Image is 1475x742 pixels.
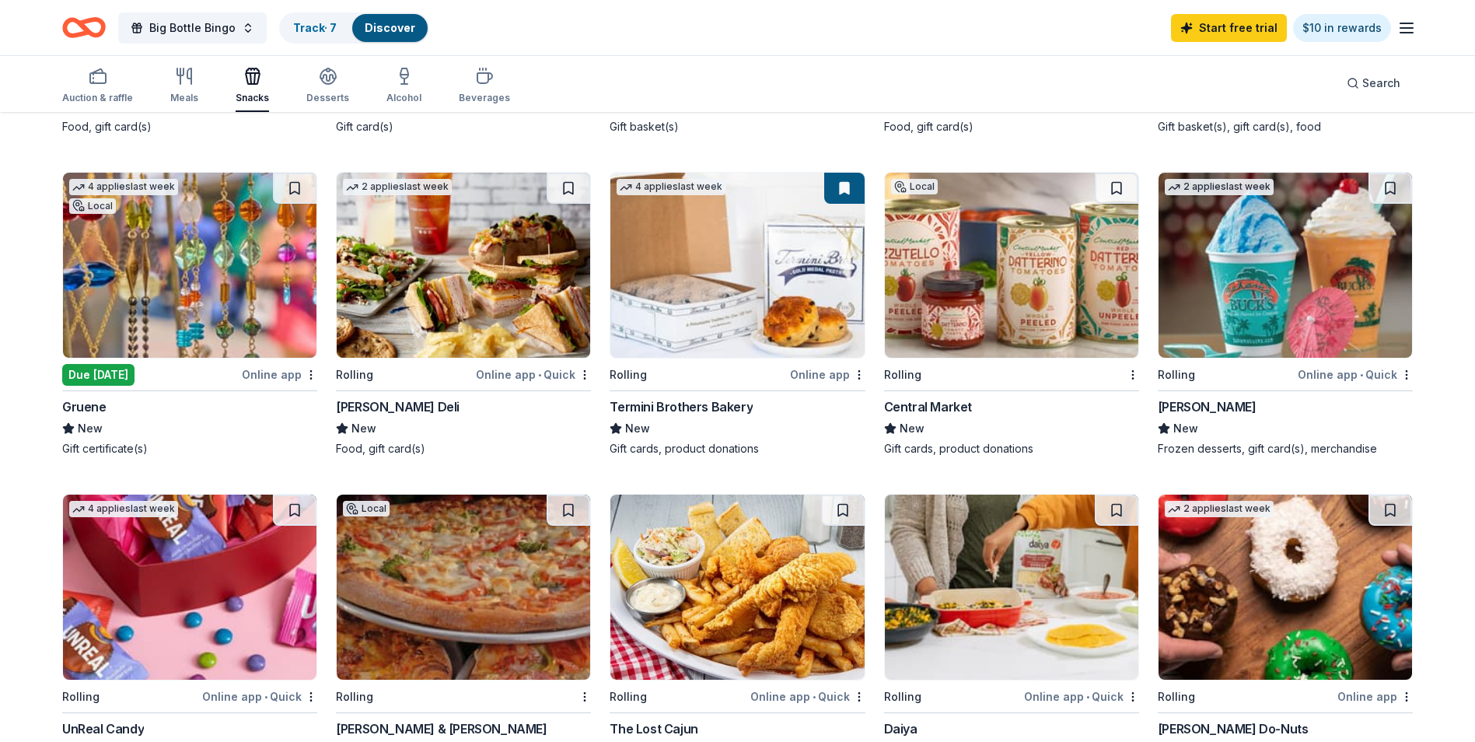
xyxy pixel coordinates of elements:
span: New [1173,419,1198,438]
div: Gift cards, product donations [610,441,865,457]
img: Image for UnReal Candy [63,495,316,680]
div: Alcohol [386,92,421,104]
div: Food, gift card(s) [336,441,591,457]
button: Search [1334,68,1413,99]
div: Online app Quick [202,687,317,706]
span: • [264,691,267,703]
img: Image for Central Market [885,173,1138,358]
div: [PERSON_NAME] Deli [336,397,460,416]
button: Snacks [236,61,269,112]
a: Image for Central MarketLocalRollingCentral MarketNewGift cards, product donations [884,172,1139,457]
div: The Lost Cajun [610,719,697,738]
div: Frozen desserts, gift card(s), merchandise [1158,441,1413,457]
img: Image for The Lost Cajun [610,495,864,680]
div: [PERSON_NAME] & [PERSON_NAME] [336,719,547,738]
div: [PERSON_NAME] Do-Nuts [1158,719,1309,738]
div: Online app [790,365,865,384]
div: Auction & raffle [62,92,133,104]
button: Big Bottle Bingo [118,12,267,44]
div: 4 applies last week [69,501,178,517]
div: Due [DATE] [62,364,135,386]
div: Online app Quick [1298,365,1413,384]
button: Meals [170,61,198,112]
div: Local [69,198,116,214]
a: Image for Gruene4 applieslast weekLocalDue [DATE]Online appGrueneNewGift certificate(s) [62,172,317,457]
div: Gift certificate(s) [62,441,317,457]
span: • [813,691,816,703]
div: 2 applies last week [1165,179,1274,195]
span: New [625,419,650,438]
img: Image for Daiya [885,495,1138,680]
div: Local [343,501,390,516]
span: New [351,419,376,438]
a: Track· 7 [293,21,337,34]
div: Food, gift card(s) [62,119,317,135]
div: Gift card(s) [336,119,591,135]
a: Home [62,9,106,46]
span: • [1360,369,1363,381]
span: • [538,369,541,381]
div: Gift cards, product donations [884,441,1139,457]
img: Image for Sam & Louie's [337,495,590,680]
img: Image for Termini Brothers Bakery [610,173,864,358]
span: New [78,419,103,438]
button: Auction & raffle [62,61,133,112]
a: Image for McAlister's Deli2 applieslast weekRollingOnline app•Quick[PERSON_NAME] DeliNewFood, gif... [336,172,591,457]
div: 2 applies last week [343,179,452,195]
div: Beverages [459,92,510,104]
a: Start free trial [1171,14,1287,42]
div: Desserts [306,92,349,104]
span: • [1086,691,1089,703]
div: Rolling [336,366,373,384]
div: Rolling [1158,688,1195,706]
div: Meals [170,92,198,104]
div: Rolling [62,688,100,706]
div: Rolling [610,366,647,384]
div: Gruene [62,397,107,416]
div: Rolling [884,366,921,384]
div: Rolling [610,688,647,706]
div: Gift basket(s), gift card(s), food [1158,119,1413,135]
div: Food, gift card(s) [884,119,1139,135]
a: Image for Termini Brothers Bakery4 applieslast weekRollingOnline appTermini Brothers BakeryNewGif... [610,172,865,457]
div: Gift basket(s) [610,119,865,135]
div: Termini Brothers Bakery [610,397,753,416]
img: Image for McAlister's Deli [337,173,590,358]
button: Track· 7Discover [279,12,429,44]
img: Image for Gruene [63,173,316,358]
div: Rolling [336,688,373,706]
div: Online app [242,365,317,384]
div: 4 applies last week [617,179,725,195]
div: Daiya [884,719,918,738]
div: Online app Quick [1024,687,1139,706]
span: Search [1362,74,1400,93]
div: 2 applies last week [1165,501,1274,517]
div: 4 applies last week [69,179,178,195]
div: UnReal Candy [62,719,144,738]
span: New [900,419,924,438]
div: Online app Quick [476,365,591,384]
a: $10 in rewards [1293,14,1391,42]
a: Discover [365,21,415,34]
img: Image for Shipley Do-Nuts [1159,495,1412,680]
div: Snacks [236,92,269,104]
div: Online app [1337,687,1413,706]
div: Local [891,179,938,194]
div: Central Market [884,397,972,416]
img: Image for Bahama Buck's [1159,173,1412,358]
button: Desserts [306,61,349,112]
div: Rolling [884,688,921,706]
span: Big Bottle Bingo [149,19,236,37]
button: Beverages [459,61,510,112]
button: Alcohol [386,61,421,112]
div: [PERSON_NAME] [1158,397,1257,416]
a: Image for Bahama Buck's2 applieslast weekRollingOnline app•Quick[PERSON_NAME]NewFrozen desserts, ... [1158,172,1413,457]
div: Online app Quick [750,687,865,706]
div: Rolling [1158,366,1195,384]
